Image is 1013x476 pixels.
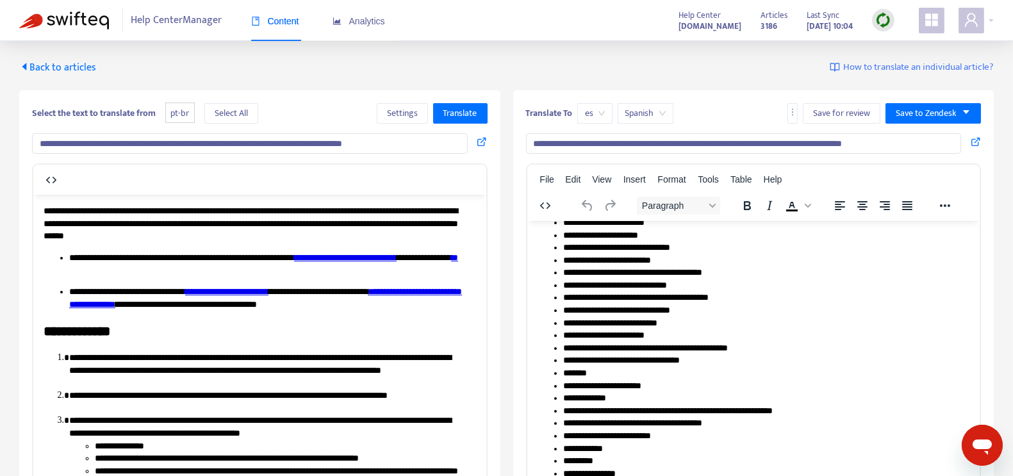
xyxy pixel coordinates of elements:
[333,16,385,26] span: Analytics
[679,19,741,33] a: [DOMAIN_NAME]
[764,174,782,185] span: Help
[698,174,719,185] span: Tools
[730,174,752,185] span: Table
[851,197,873,215] button: Align center
[934,197,955,215] button: Reveal or hide additional toolbar items
[813,106,870,120] span: Save for review
[830,60,994,75] a: How to translate an individual article?
[761,8,787,22] span: Articles
[585,104,605,123] span: es
[215,106,248,120] span: Select All
[598,197,620,215] button: Redo
[875,12,891,28] img: sync.dc5367851b00ba804db3.png
[807,8,839,22] span: Last Sync
[333,17,342,26] span: area-chart
[807,19,853,33] strong: [DATE] 10:04
[736,197,757,215] button: Bold
[761,19,777,33] strong: 3186
[576,197,598,215] button: Undo
[625,104,666,123] span: Spanish
[896,106,957,120] span: Save to Zendesk
[787,103,798,124] button: more
[830,62,840,72] img: image-link
[962,108,971,117] span: caret-down
[623,174,646,185] span: Insert
[896,197,918,215] button: Justify
[19,59,96,76] span: Back to articles
[780,197,812,215] div: Text color Black
[885,103,981,124] button: Save to Zendeskcaret-down
[803,103,880,124] button: Save for review
[32,106,156,120] b: Select the text to translate from
[251,17,260,26] span: book
[641,201,704,211] span: Paragraph
[592,174,611,185] span: View
[565,174,581,185] span: Edit
[131,8,222,33] span: Help Center Manager
[924,12,939,28] span: appstore
[377,103,428,124] button: Settings
[204,103,258,124] button: Select All
[443,106,477,120] span: Translate
[679,8,721,22] span: Help Center
[962,425,1003,466] iframe: Button to launch messaging window
[657,174,686,185] span: Format
[873,197,895,215] button: Align right
[251,16,299,26] span: Content
[843,60,994,75] span: How to translate an individual article?
[165,103,195,124] span: pt-br
[526,106,573,120] b: Translate To
[539,174,554,185] span: File
[387,106,418,120] span: Settings
[788,108,797,117] span: more
[636,197,720,215] button: Block Paragraph
[19,62,29,72] span: caret-left
[828,197,850,215] button: Align left
[964,12,979,28] span: user
[758,197,780,215] button: Italic
[19,12,109,29] img: Swifteq
[433,103,488,124] button: Translate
